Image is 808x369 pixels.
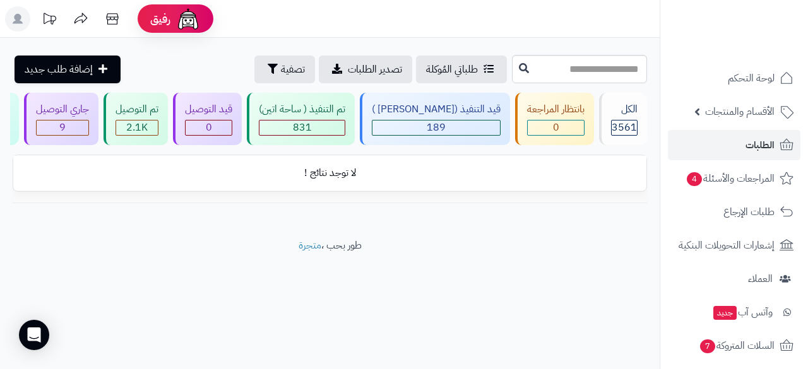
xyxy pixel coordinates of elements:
[254,56,315,83] button: تصفية
[15,56,121,83] a: إضافة طلب جديد
[668,297,800,327] a: وآتس آبجديد
[668,63,800,93] a: لوحة التحكم
[713,306,737,320] span: جديد
[679,237,775,254] span: إشعارات التحويلات البنكية
[668,197,800,227] a: طلبات الإرجاع
[25,62,93,77] span: إضافة طلب جديد
[416,56,507,83] a: طلباتي المُوكلة
[206,120,212,135] span: 0
[126,120,148,135] span: 2.1K
[668,230,800,261] a: إشعارات التحويلات البنكية
[244,93,357,145] a: تم التنفيذ ( ساحة اتين) 831
[513,93,597,145] a: بانتظار المراجعة 0
[150,11,170,26] span: رفيق
[21,93,101,145] a: جاري التوصيل 9
[101,93,170,145] a: تم التوصيل 2.1K
[116,102,158,117] div: تم التوصيل
[259,102,345,117] div: تم التنفيذ ( ساحة اتين)
[372,102,501,117] div: قيد التنفيذ ([PERSON_NAME] )
[19,320,49,350] div: Open Intercom Messenger
[281,62,305,77] span: تصفية
[357,93,513,145] a: قيد التنفيذ ([PERSON_NAME] ) 189
[33,6,65,35] a: تحديثات المنصة
[186,120,232,135] div: 0
[668,264,800,294] a: العملاء
[668,163,800,194] a: المراجعات والأسئلة4
[170,93,244,145] a: قيد التوصيل 0
[293,120,312,135] span: 831
[748,270,773,288] span: العملاء
[687,172,702,186] span: 4
[705,103,775,120] span: الأقسام والمنتجات
[528,120,584,135] div: 0
[37,120,88,135] div: 9
[259,120,345,135] div: 831
[597,93,650,145] a: الكل3561
[372,120,500,135] div: 189
[426,62,478,77] span: طلباتي المُوكلة
[348,62,402,77] span: تصدير الطلبات
[668,331,800,361] a: السلات المتروكة7
[36,102,89,117] div: جاري التوصيل
[612,120,637,135] span: 3561
[723,203,775,221] span: طلبات الإرجاع
[319,56,412,83] a: تصدير الطلبات
[59,120,66,135] span: 9
[712,303,773,321] span: وآتس آب
[611,102,638,117] div: الكل
[299,238,321,253] a: متجرة
[185,102,232,117] div: قيد التوصيل
[668,130,800,160] a: الطلبات
[746,136,775,154] span: الطلبات
[686,170,775,187] span: المراجعات والأسئلة
[116,120,158,135] div: 2081
[13,156,646,190] td: لا توجد نتائج !
[700,339,715,353] span: 7
[427,120,446,135] span: 189
[553,120,559,135] span: 0
[728,69,775,87] span: لوحة التحكم
[175,6,201,32] img: ai-face.png
[527,102,585,117] div: بانتظار المراجعة
[699,337,775,354] span: السلات المتروكة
